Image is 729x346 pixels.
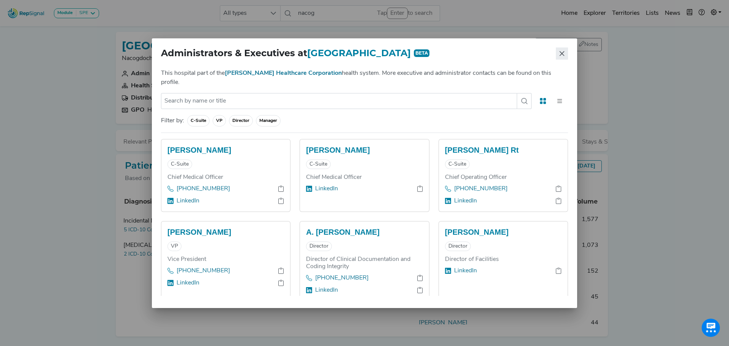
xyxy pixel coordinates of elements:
[306,256,423,270] h6: Director of Clinical Documentation and Coding Integrity
[161,116,184,125] label: Filter by:
[414,49,429,57] span: BETA
[454,184,508,193] a: [PHONE_NUMBER]
[307,47,411,58] span: [GEOGRAPHIC_DATA]
[161,93,517,109] input: Search by name or title
[167,256,284,263] h6: Vice President
[454,196,477,205] a: LinkedIn
[213,115,226,126] span: VP
[445,242,471,251] span: Director
[306,145,423,155] h5: [PERSON_NAME]
[315,184,338,193] a: LinkedIn
[225,70,342,76] a: [PERSON_NAME] Healthcare Corporation
[167,160,192,169] span: C-Suite
[167,242,181,251] span: VP
[306,160,331,169] span: C-Suite
[306,228,423,237] h5: A. [PERSON_NAME]
[187,115,210,126] span: C-Suite
[177,266,230,275] a: [PHONE_NUMBER]
[306,242,332,251] span: Director
[167,228,284,237] h5: [PERSON_NAME]
[256,115,281,126] span: Manager
[177,184,230,193] a: [PHONE_NUMBER]
[454,266,477,275] a: LinkedIn
[306,174,423,181] h6: Chief Medical Officer
[315,273,369,283] a: [PHONE_NUMBER]
[229,115,253,126] span: Director
[445,145,562,155] h5: [PERSON_NAME] Rt
[445,160,470,169] span: C-Suite
[177,278,199,288] a: LinkedIn
[161,48,429,59] h2: Administrators & Executives at
[167,174,284,181] h6: Chief Medical Officer
[445,174,562,181] h6: Chief Operating Officer
[315,286,338,295] a: LinkedIn
[161,69,565,87] p: This hospital part of the health system. More executive and administrator contacts can be found o...
[177,196,199,205] a: LinkedIn
[445,228,562,237] h5: [PERSON_NAME]
[445,256,562,263] h6: Director of Facilities
[167,145,284,155] h5: [PERSON_NAME]
[556,47,568,60] button: Close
